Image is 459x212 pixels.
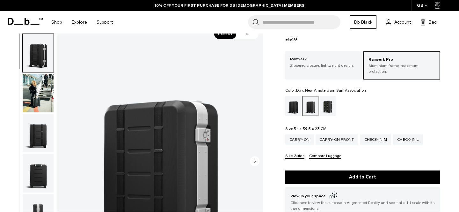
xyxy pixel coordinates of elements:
a: Support [97,11,113,34]
span: Bag [429,19,437,26]
span: Gallery [214,29,237,39]
img: Ramverk Pro Carry-on Silver [23,114,54,153]
span: £549 [285,36,297,42]
button: Add to Cart [285,170,440,184]
a: Db Black [350,15,376,29]
a: Check-in M [360,134,391,145]
p: Ramverk Pro [368,57,435,63]
span: Account [394,19,411,26]
a: Shop [51,11,62,34]
p: Zippered closure, lightweight design. [290,63,357,68]
button: Size Guide [285,154,304,159]
img: Ramverk Pro Carry-on Silver [23,74,54,112]
span: Click here to view the suitcase in Augmented Reality and see it at a 1:1 scale with its true dime... [290,200,435,211]
a: 10% OFF YOUR FIRST PURCHASE FOR DB [DEMOGRAPHIC_DATA] MEMBERS [155,3,304,8]
a: Check-in L [393,134,423,145]
button: Ramverk Pro Carry-on Silver [22,114,54,153]
a: Explore [72,11,87,34]
span: 3D [236,29,259,39]
a: Db x New Amsterdam Surf Association [320,96,336,116]
button: Ramverk Pro Carry-on Silver [22,74,54,113]
a: Black Out [285,96,301,116]
button: Compare Luggage [309,154,341,159]
span: 54 x 39.5 x 23 CM [294,126,326,131]
legend: Color: [285,88,366,92]
a: Carry-on [285,134,314,145]
a: Ramverk Zippered closure, lightweight design. [285,51,362,73]
a: Silver [302,96,318,116]
a: Carry-on Front [316,134,358,145]
button: Next slide [250,156,259,167]
img: Ramverk Pro Carry-on Silver [23,154,54,193]
span: View in your space [290,192,435,200]
img: Ramverk Pro Carry-on Silver [23,34,54,72]
button: Ramverk Pro Carry-on Silver [22,34,54,72]
p: Ramverk [290,56,357,63]
a: Account [386,18,411,26]
nav: Main Navigation [47,11,118,34]
span: Db x New Amsterdam Surf Association [296,88,366,93]
legend: Size: [285,127,327,131]
p: Aluminium frame, maximum protection. [368,63,435,74]
button: Bag [420,18,437,26]
button: Ramverk Pro Carry-on Silver [22,154,54,193]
